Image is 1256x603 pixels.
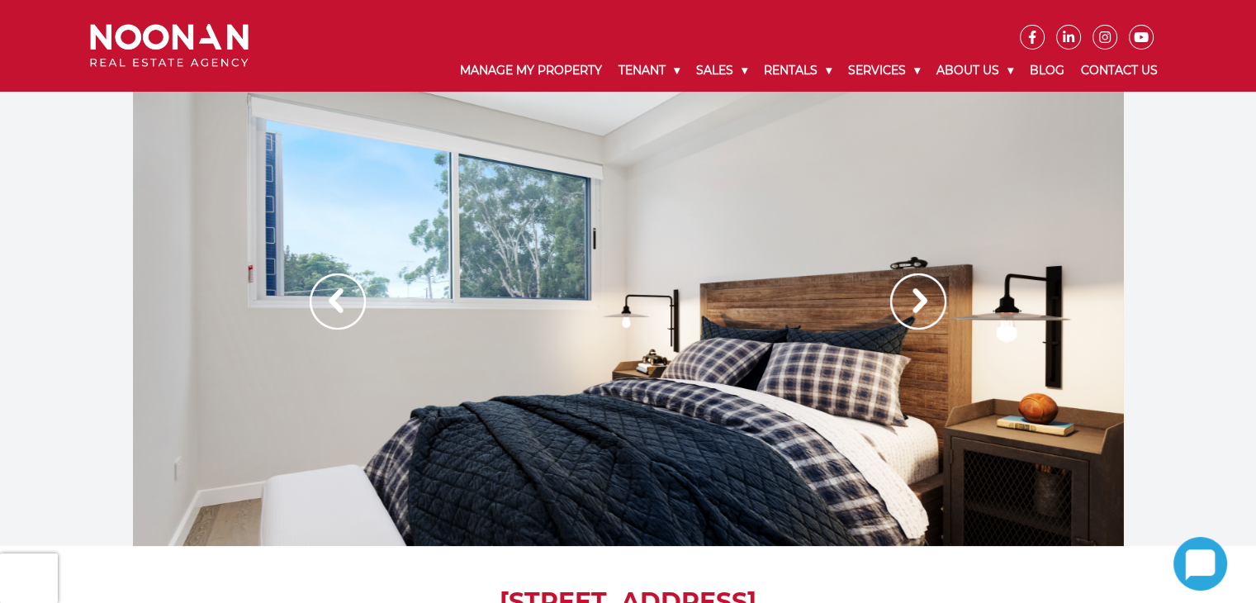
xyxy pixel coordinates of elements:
img: Noonan Real Estate Agency [90,24,249,68]
a: Services [840,50,928,92]
a: Manage My Property [452,50,610,92]
a: Sales [688,50,756,92]
a: About Us [928,50,1021,92]
a: Rentals [756,50,840,92]
img: Arrow slider [310,273,366,330]
a: Tenant [610,50,688,92]
a: Blog [1021,50,1073,92]
img: Arrow slider [890,273,946,330]
a: Contact Us [1073,50,1166,92]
